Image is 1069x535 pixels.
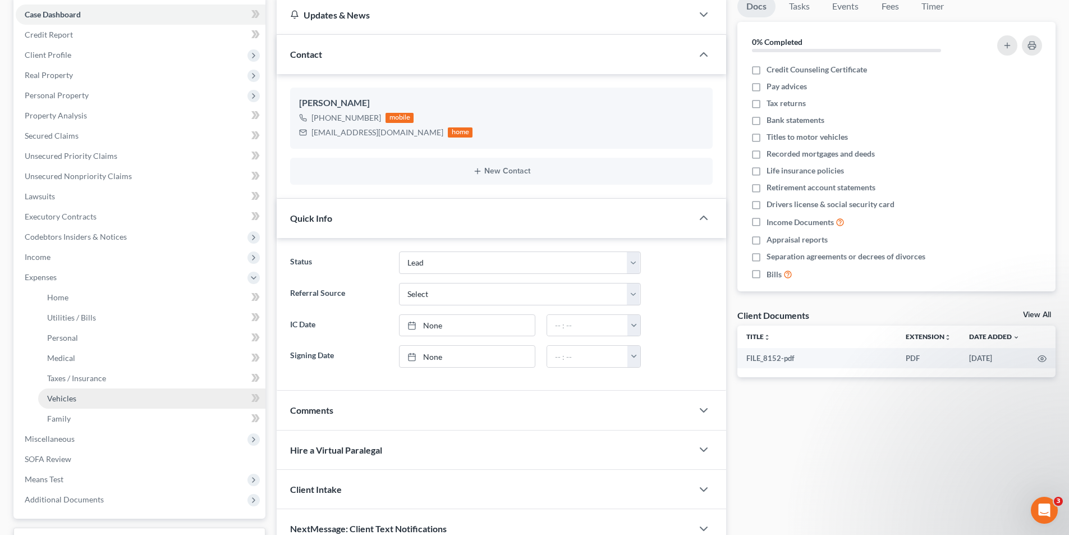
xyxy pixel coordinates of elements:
iframe: Intercom live chat [1031,497,1058,524]
a: Secured Claims [16,126,265,146]
div: [PERSON_NAME] [40,92,105,104]
span: Titles to motor vehicles [767,131,848,143]
button: Send us a message [52,316,173,339]
span: NextMessage: Client Text Notifications [290,523,447,534]
span: Property Analysis [25,111,87,120]
span: Income Documents [767,217,834,228]
td: PDF [897,348,960,368]
img: Profile image for Katie [13,289,35,311]
span: Drivers license & social security card [767,199,894,210]
span: Executory Contracts [25,212,97,221]
div: • [DATE] [107,51,139,62]
a: SOFA Review [16,449,265,469]
div: [PERSON_NAME] [40,300,105,312]
span: Bank statements [767,115,824,126]
span: Unsecured Nonpriority Claims [25,171,132,181]
div: Client Documents [737,309,809,321]
span: SOFA Review [25,454,71,464]
img: Profile image for James [13,330,35,353]
img: Profile image for Lindsey [13,247,35,269]
label: IC Date [285,314,393,337]
a: Family [38,409,265,429]
a: Executory Contracts [16,207,265,227]
a: Unsecured Nonpriority Claims [16,166,265,186]
a: Titleunfold_more [746,332,770,341]
span: Help [178,378,196,386]
a: Date Added expand_more [969,332,1020,341]
td: FILE_8152-pdf [737,348,897,368]
span: Hire a Virtual Paralegal [290,445,382,455]
div: Updates & News [290,9,679,21]
div: • [DATE] [107,300,139,312]
div: • [DATE] [107,134,139,145]
a: None [400,315,535,336]
button: New Contact [299,167,704,176]
span: Real Property [25,70,73,80]
div: • [DATE] [107,341,139,353]
span: Reminder! Form Preview Helper Webinar is [DATE]! 🚀 Join us at 3pm ET for an overview of the updat... [40,289,852,298]
span: Codebtors Insiders & Notices [25,232,127,241]
span: Personal Property [25,90,89,100]
span: Update! The issues with Expenses and Gross Yearly Income not saving have been resolved. Thank you... [40,331,576,340]
input: -- : -- [547,315,628,336]
span: Bills [767,269,782,280]
label: Status [285,252,393,274]
span: Hi there! You can download and print those forms without watermarks in the Download & Print tab i... [40,81,783,90]
span: Miscellaneous [25,434,75,443]
span: Pay advices [767,81,807,92]
span: Quick Info [290,213,332,223]
div: [PERSON_NAME] [40,258,105,270]
label: Referral Source [285,283,393,305]
span: Separation agreements or decrees of divorces [767,251,925,262]
span: Vehicles [47,394,76,403]
div: [PHONE_NUMBER] [311,112,381,124]
span: Secured Claims [25,131,79,140]
span: To fill in line 16C, you will need to change the Nature of Debt from "Consumer" to "Other". You c... [40,164,951,173]
span: Expenses [25,272,57,282]
a: None [400,346,535,367]
span: Family [47,414,71,423]
span: Case Dashboard [25,10,81,19]
div: • [DATE] [107,175,139,187]
img: Profile image for Lindsey [13,205,35,228]
span: Life insurance policies [767,165,844,176]
span: Contact [290,49,322,60]
span: Unsecured Priority Claims [25,151,117,161]
img: Profile image for Kelly [13,122,35,145]
span: Credit Counseling Certificate [767,64,867,75]
a: Personal [38,328,265,348]
i: unfold_more [944,334,951,341]
span: Credit Report [25,30,73,39]
div: [PERSON_NAME] [40,341,105,353]
div: home [448,127,472,138]
a: Property Analysis [16,106,265,126]
div: [PERSON_NAME] [40,51,105,62]
label: Signing Date [285,345,393,368]
a: Lawsuits [16,186,265,207]
span: Recorded mortgages and deeds [767,148,875,159]
img: Profile image for Emma [13,39,35,62]
div: • [DATE] [107,92,139,104]
div: • [DATE] [107,217,139,228]
div: mobile [386,113,414,123]
h1: Messages [83,5,144,24]
a: Home [38,287,265,308]
i: unfold_more [764,334,770,341]
a: Case Dashboard [16,4,265,25]
td: [DATE] [960,348,1029,368]
span: Home [26,378,49,386]
img: Profile image for Lindsey [13,81,35,103]
a: Medical [38,348,265,368]
div: [PERSON_NAME] [299,97,704,110]
span: Personal [47,333,78,342]
div: [PERSON_NAME] [40,134,105,145]
img: Profile image for Emma [13,164,35,186]
a: Unsecured Priority Claims [16,146,265,166]
div: • [DATE] [107,258,139,270]
span: Retirement account statements [767,182,875,193]
span: Utilities / Bills [47,313,96,322]
a: Credit Report [16,25,265,45]
span: Lawsuits [25,191,55,201]
button: Help [150,350,224,395]
span: Comments [290,405,333,415]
